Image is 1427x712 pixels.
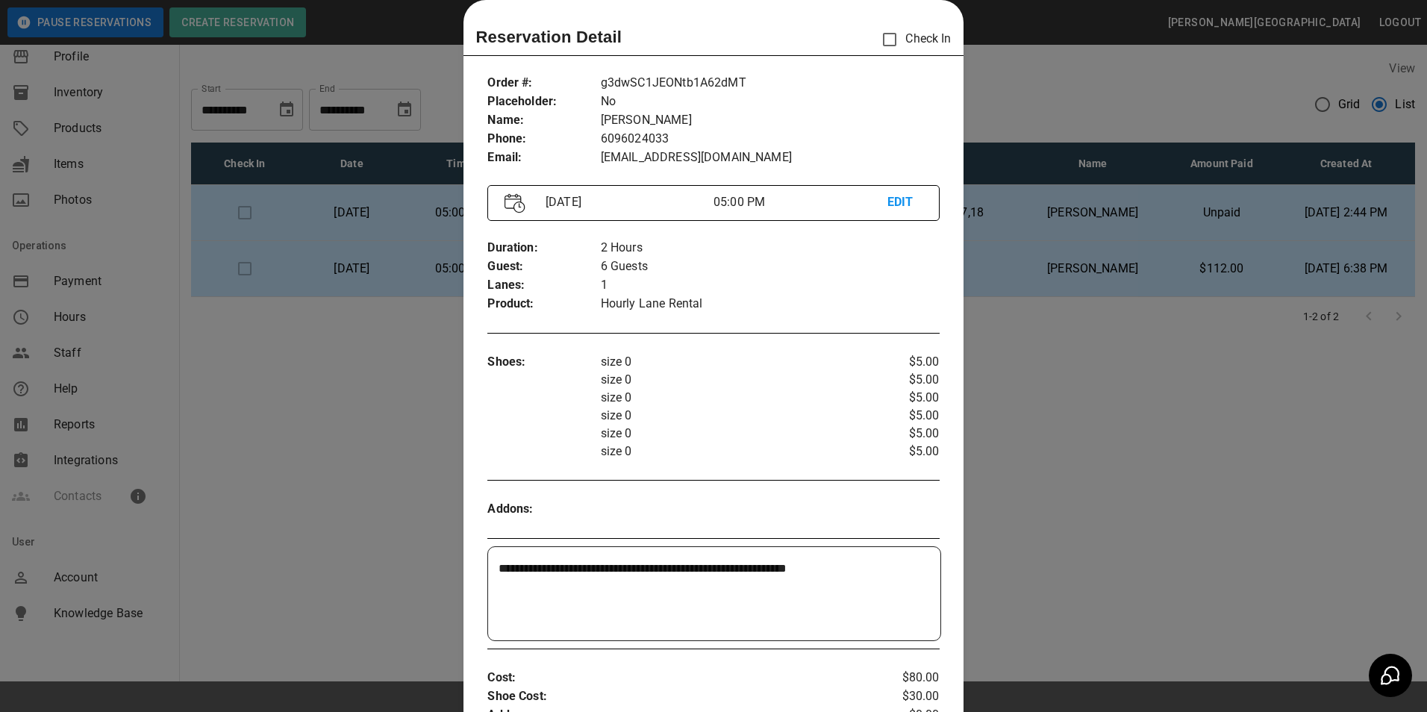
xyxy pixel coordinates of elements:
[487,111,600,130] p: Name :
[487,500,600,519] p: Addons :
[601,239,940,257] p: 2 Hours
[487,353,600,372] p: Shoes :
[874,24,951,55] p: Check In
[713,193,887,211] p: 05:00 PM
[601,257,940,276] p: 6 Guests
[601,371,864,389] p: size 0
[601,443,864,460] p: size 0
[864,371,940,389] p: $5.00
[601,149,940,167] p: [EMAIL_ADDRESS][DOMAIN_NAME]
[601,111,940,130] p: [PERSON_NAME]
[487,687,864,706] p: Shoe Cost :
[475,25,622,49] p: Reservation Detail
[601,295,940,313] p: Hourly Lane Rental
[601,389,864,407] p: size 0
[487,276,600,295] p: Lanes :
[601,93,940,111] p: No
[487,239,600,257] p: Duration :
[864,353,940,371] p: $5.00
[887,193,922,212] p: EDIT
[601,425,864,443] p: size 0
[540,193,713,211] p: [DATE]
[601,407,864,425] p: size 0
[487,257,600,276] p: Guest :
[864,425,940,443] p: $5.00
[601,130,940,149] p: 6096024033
[487,669,864,687] p: Cost :
[601,276,940,295] p: 1
[487,93,600,111] p: Placeholder :
[864,443,940,460] p: $5.00
[601,74,940,93] p: g3dwSC1JEONtb1A62dMT
[864,389,940,407] p: $5.00
[487,130,600,149] p: Phone :
[601,353,864,371] p: size 0
[487,74,600,93] p: Order # :
[487,149,600,167] p: Email :
[864,407,940,425] p: $5.00
[487,295,600,313] p: Product :
[864,687,940,706] p: $30.00
[864,669,940,687] p: $80.00
[505,193,525,213] img: Vector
